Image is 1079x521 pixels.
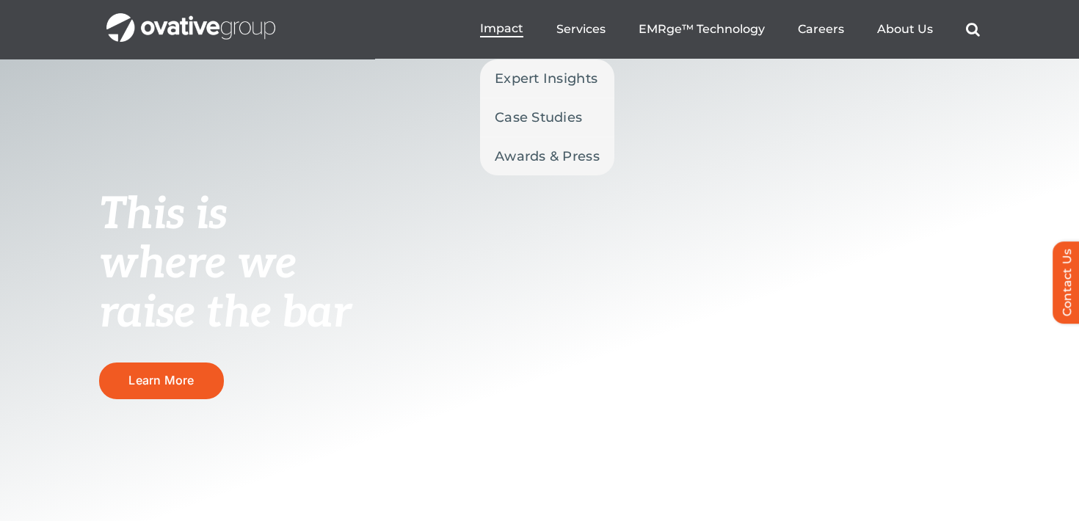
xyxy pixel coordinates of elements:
[480,98,614,136] a: Case Studies
[106,12,275,26] a: OG_Full_horizontal_WHT
[798,22,844,37] a: Careers
[495,68,597,89] span: Expert Insights
[966,22,980,37] a: Search
[556,22,606,37] a: Services
[480,137,614,175] a: Awards & Press
[495,146,600,167] span: Awards & Press
[480,21,523,37] a: Impact
[495,107,582,128] span: Case Studies
[99,238,351,340] span: where we raise the bar
[128,373,194,387] span: Learn More
[99,189,227,241] span: This is
[877,22,933,37] a: About Us
[480,21,523,36] span: Impact
[99,362,224,398] a: Learn More
[480,6,980,53] nav: Menu
[480,59,614,98] a: Expert Insights
[639,22,765,37] a: EMRge™ Technology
